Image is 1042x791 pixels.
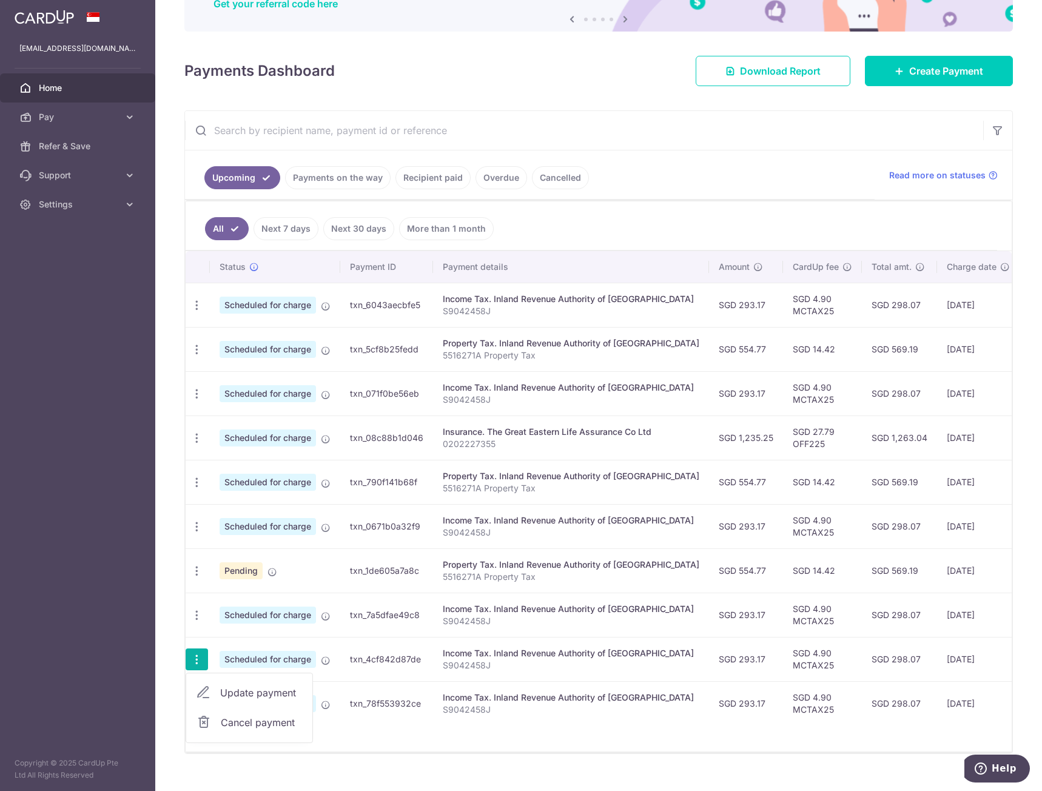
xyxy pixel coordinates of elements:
[862,460,937,504] td: SGD 569.19
[340,251,433,283] th: Payment ID
[709,504,783,548] td: SGD 293.17
[947,261,997,273] span: Charge date
[862,637,937,681] td: SGD 298.07
[862,593,937,637] td: SGD 298.07
[709,460,783,504] td: SGD 554.77
[340,416,433,460] td: txn_08c88b1d046
[220,385,316,402] span: Scheduled for charge
[937,283,1020,327] td: [DATE]
[19,42,136,55] p: [EMAIL_ADDRESS][DOMAIN_NAME]
[937,371,1020,416] td: [DATE]
[340,681,433,725] td: txn_78f553932ce
[783,327,862,371] td: SGD 14.42
[862,548,937,593] td: SGD 569.19
[220,562,263,579] span: Pending
[872,261,912,273] span: Total amt.
[709,637,783,681] td: SGD 293.17
[15,10,74,24] img: CardUp
[719,261,750,273] span: Amount
[783,460,862,504] td: SGD 14.42
[220,297,316,314] span: Scheduled for charge
[937,548,1020,593] td: [DATE]
[340,371,433,416] td: txn_071f0be56eb
[709,327,783,371] td: SGD 554.77
[433,251,709,283] th: Payment details
[443,482,699,494] p: 5516271A Property Tax
[39,82,119,94] span: Home
[205,217,249,240] a: All
[220,429,316,446] span: Scheduled for charge
[323,217,394,240] a: Next 30 days
[443,603,699,615] div: Income Tax. Inland Revenue Authority of [GEOGRAPHIC_DATA]
[443,647,699,659] div: Income Tax. Inland Revenue Authority of [GEOGRAPHIC_DATA]
[909,64,983,78] span: Create Payment
[783,371,862,416] td: SGD 4.90 MCTAX25
[740,64,821,78] span: Download Report
[709,681,783,725] td: SGD 293.17
[220,518,316,535] span: Scheduled for charge
[39,198,119,210] span: Settings
[340,460,433,504] td: txn_790f141b68f
[395,166,471,189] a: Recipient paid
[862,327,937,371] td: SGD 569.19
[184,60,335,82] h4: Payments Dashboard
[443,692,699,704] div: Income Tax. Inland Revenue Authority of [GEOGRAPHIC_DATA]
[340,637,433,681] td: txn_4cf842d87de
[185,111,983,150] input: Search by recipient name, payment id or reference
[340,327,433,371] td: txn_5cf8b25fedd
[220,651,316,668] span: Scheduled for charge
[862,416,937,460] td: SGD 1,263.04
[783,548,862,593] td: SGD 14.42
[340,283,433,327] td: txn_6043aecbfe5
[937,460,1020,504] td: [DATE]
[862,681,937,725] td: SGD 298.07
[443,382,699,394] div: Income Tax. Inland Revenue Authority of [GEOGRAPHIC_DATA]
[443,615,699,627] p: S9042458J
[399,217,494,240] a: More than 1 month
[340,593,433,637] td: txn_7a5dfae49c8
[964,755,1030,785] iframe: Opens a widget where you can find more information
[443,559,699,571] div: Property Tax. Inland Revenue Authority of [GEOGRAPHIC_DATA]
[937,416,1020,460] td: [DATE]
[443,426,699,438] div: Insurance. The Great Eastern Life Assurance Co Ltd
[783,681,862,725] td: SGD 4.90 MCTAX25
[443,514,699,527] div: Income Tax. Inland Revenue Authority of [GEOGRAPHIC_DATA]
[889,169,998,181] a: Read more on statuses
[443,394,699,406] p: S9042458J
[39,169,119,181] span: Support
[285,166,391,189] a: Payments on the way
[783,283,862,327] td: SGD 4.90 MCTAX25
[937,327,1020,371] td: [DATE]
[709,416,783,460] td: SGD 1,235.25
[862,283,937,327] td: SGD 298.07
[709,283,783,327] td: SGD 293.17
[709,593,783,637] td: SGD 293.17
[862,504,937,548] td: SGD 298.07
[443,337,699,349] div: Property Tax. Inland Revenue Authority of [GEOGRAPHIC_DATA]
[443,305,699,317] p: S9042458J
[783,504,862,548] td: SGD 4.90 MCTAX25
[783,637,862,681] td: SGD 4.90 MCTAX25
[340,504,433,548] td: txn_0671b0a32f9
[937,681,1020,725] td: [DATE]
[254,217,318,240] a: Next 7 days
[937,504,1020,548] td: [DATE]
[443,349,699,362] p: 5516271A Property Tax
[443,293,699,305] div: Income Tax. Inland Revenue Authority of [GEOGRAPHIC_DATA]
[220,261,246,273] span: Status
[443,571,699,583] p: 5516271A Property Tax
[39,140,119,152] span: Refer & Save
[443,659,699,672] p: S9042458J
[937,637,1020,681] td: [DATE]
[862,371,937,416] td: SGD 298.07
[532,166,589,189] a: Cancelled
[443,704,699,716] p: S9042458J
[793,261,839,273] span: CardUp fee
[476,166,527,189] a: Overdue
[783,416,862,460] td: SGD 27.79 OFF225
[443,527,699,539] p: S9042458J
[709,548,783,593] td: SGD 554.77
[783,593,862,637] td: SGD 4.90 MCTAX25
[204,166,280,189] a: Upcoming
